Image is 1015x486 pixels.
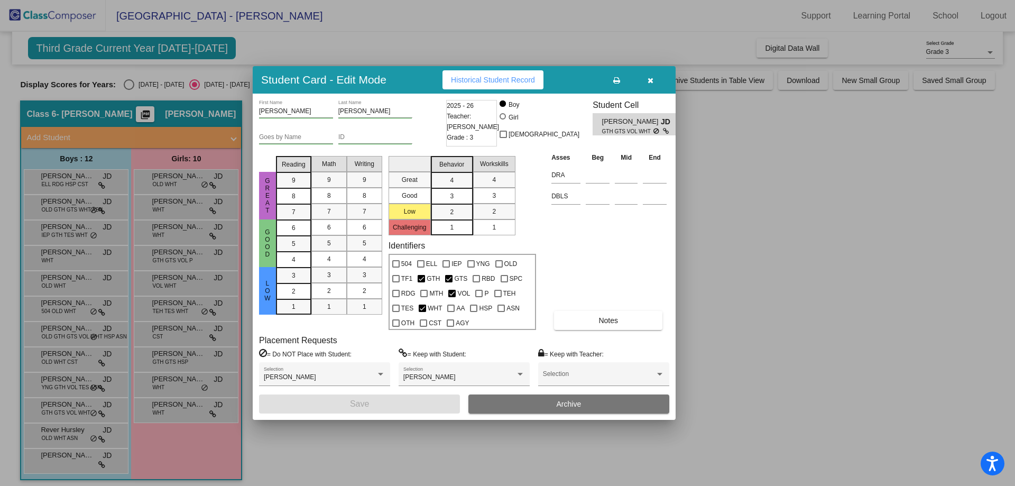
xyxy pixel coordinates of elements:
[399,349,466,359] label: = Keep with Student:
[442,70,543,89] button: Historical Student Record
[476,258,490,270] span: YNG
[439,160,464,169] span: Behavior
[259,134,333,141] input: goes by name
[554,311,662,330] button: Notes
[468,395,669,414] button: Archive
[363,175,366,185] span: 9
[327,175,331,185] span: 9
[363,302,366,311] span: 1
[264,373,316,381] span: [PERSON_NAME]
[327,223,331,232] span: 6
[602,127,653,135] span: GTH GTS VOL WHT
[551,167,580,183] input: assessment
[583,152,612,163] th: Beg
[492,223,496,232] span: 1
[263,280,272,302] span: Low
[401,272,412,285] span: TF1
[355,159,374,169] span: Writing
[661,116,676,127] span: JD
[263,177,272,214] span: Great
[259,395,460,414] button: Save
[292,271,296,280] span: 3
[504,258,518,270] span: OLD
[492,191,496,200] span: 3
[450,176,454,185] span: 4
[551,188,580,204] input: assessment
[598,316,618,325] span: Notes
[538,349,604,359] label: = Keep with Teacher:
[261,73,386,86] h3: Student Card - Edit Mode
[492,175,496,185] span: 4
[450,223,454,232] span: 1
[292,207,296,217] span: 7
[327,191,331,200] span: 8
[447,132,473,143] span: Grade : 3
[509,128,579,141] span: [DEMOGRAPHIC_DATA]
[363,239,366,248] span: 5
[322,159,336,169] span: Math
[259,335,337,345] label: Placement Requests
[454,272,467,285] span: GTS
[450,191,454,201] span: 3
[602,116,661,127] span: [PERSON_NAME]
[363,207,366,216] span: 7
[593,100,685,110] h3: Student Cell
[640,152,669,163] th: End
[292,191,296,201] span: 8
[350,399,369,408] span: Save
[429,287,443,300] span: MTH
[479,302,492,315] span: HSP
[292,287,296,296] span: 2
[508,113,519,122] div: Girl
[484,287,488,300] span: P
[612,152,640,163] th: Mid
[292,302,296,311] span: 1
[327,254,331,264] span: 4
[327,302,331,311] span: 1
[292,239,296,249] span: 5
[282,160,306,169] span: Reading
[363,254,366,264] span: 4
[492,207,496,216] span: 2
[506,302,520,315] span: ASN
[480,159,509,169] span: Workskills
[508,100,520,109] div: Boy
[327,239,331,248] span: 5
[427,272,440,285] span: GTH
[401,302,413,315] span: TES
[549,152,583,163] th: Asses
[450,207,454,217] span: 2
[403,373,456,381] span: [PERSON_NAME]
[447,100,474,111] span: 2025 - 26
[451,258,462,270] span: IEP
[389,241,425,251] label: Identifiers
[401,317,414,329] span: OTH
[456,317,469,329] span: AGY
[447,111,499,132] span: Teacher: [PERSON_NAME]
[292,176,296,185] span: 9
[327,270,331,280] span: 3
[482,272,495,285] span: RBD
[327,286,331,296] span: 2
[401,287,416,300] span: RDG
[263,228,272,258] span: Good
[510,272,523,285] span: SPC
[457,287,470,300] span: VOL
[292,223,296,233] span: 6
[363,223,366,232] span: 6
[451,76,535,84] span: Historical Student Record
[363,270,366,280] span: 3
[292,255,296,264] span: 4
[363,191,366,200] span: 8
[401,258,412,270] span: 504
[557,400,582,408] span: Archive
[259,349,352,359] label: = Do NOT Place with Student:
[456,302,465,315] span: AA
[428,302,442,315] span: WHT
[363,286,366,296] span: 2
[426,258,437,270] span: ELL
[327,207,331,216] span: 7
[503,287,516,300] span: TEH
[429,317,441,329] span: CST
